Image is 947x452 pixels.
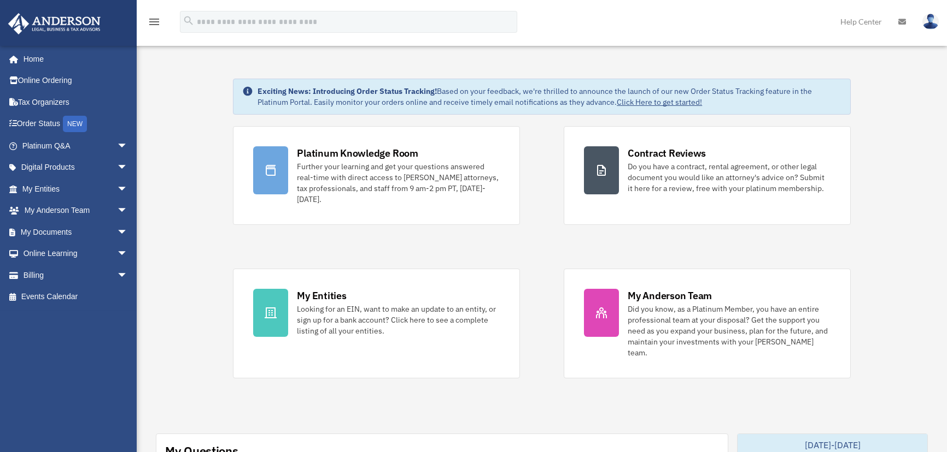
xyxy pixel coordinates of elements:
span: arrow_drop_down [117,264,139,287]
span: arrow_drop_down [117,135,139,157]
span: arrow_drop_down [117,243,139,265]
a: menu [148,19,161,28]
i: search [183,15,195,27]
a: Click Here to get started! [617,97,702,107]
a: Digital Productsarrow_drop_down [8,157,144,179]
a: Home [8,48,139,70]
span: arrow_drop_down [117,178,139,200]
a: Online Ordering [8,70,144,92]
a: My Anderson Team Did you know, as a Platinum Member, you have an entire professional team at your... [564,269,851,378]
div: My Anderson Team [628,289,712,302]
a: My Anderson Teamarrow_drop_down [8,200,144,222]
span: arrow_drop_down [117,157,139,179]
div: NEW [63,116,87,132]
a: Platinum Q&Aarrow_drop_down [8,135,144,157]
div: Further your learning and get your questions answered real-time with direct access to [PERSON_NAM... [297,161,500,205]
a: Platinum Knowledge Room Further your learning and get your questions answered real-time with dire... [233,126,520,225]
a: Events Calendar [8,286,144,308]
div: Based on your feedback, we're thrilled to announce the launch of our new Order Status Tracking fe... [258,86,841,108]
span: arrow_drop_down [117,221,139,243]
a: My Documentsarrow_drop_down [8,221,144,243]
div: My Entities [297,289,346,302]
a: Contract Reviews Do you have a contract, rental agreement, or other legal document you would like... [564,126,851,225]
a: Order StatusNEW [8,113,144,135]
img: Anderson Advisors Platinum Portal [5,13,104,34]
a: My Entities Looking for an EIN, want to make an update to an entity, or sign up for a bank accoun... [233,269,520,378]
a: Billingarrow_drop_down [8,264,144,286]
div: Did you know, as a Platinum Member, you have an entire professional team at your disposal? Get th... [628,304,831,358]
a: My Entitiesarrow_drop_down [8,178,144,200]
div: Looking for an EIN, want to make an update to an entity, or sign up for a bank account? Click her... [297,304,500,336]
a: Online Learningarrow_drop_down [8,243,144,265]
strong: Exciting News: Introducing Order Status Tracking! [258,86,437,96]
span: arrow_drop_down [117,200,139,222]
div: Platinum Knowledge Room [297,146,418,160]
a: Tax Organizers [8,91,144,113]
div: Do you have a contract, rental agreement, or other legal document you would like an attorney's ad... [628,161,831,194]
i: menu [148,15,161,28]
img: User Pic [922,14,939,29]
div: Contract Reviews [628,146,706,160]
